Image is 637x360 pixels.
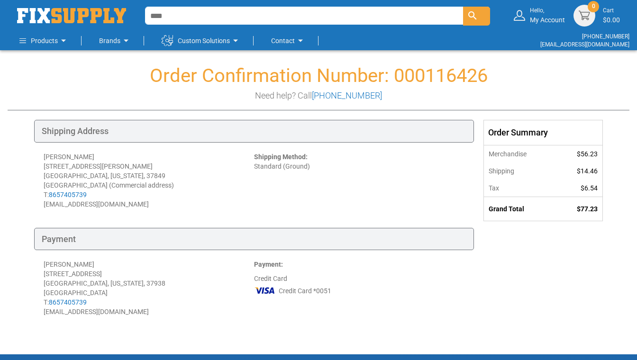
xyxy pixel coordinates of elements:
[530,7,565,15] small: Hello,
[8,65,629,86] h1: Order Confirmation Number: 000116426
[312,90,382,100] a: [PHONE_NUMBER]
[489,205,524,213] strong: Grand Total
[44,260,254,316] div: [PERSON_NAME] [STREET_ADDRESS] [GEOGRAPHIC_DATA], [US_STATE], 37938 [GEOGRAPHIC_DATA] T: [EMAIL_A...
[582,33,629,40] a: [PHONE_NUMBER]
[162,31,241,50] a: Custom Solutions
[254,260,464,316] div: Credit Card
[254,152,464,209] div: Standard (Ground)
[8,91,629,100] h3: Need help? Call
[603,7,620,15] small: Cart
[463,7,490,26] button: Search
[49,191,87,198] a: 8657405739
[19,31,69,50] a: Products
[592,2,595,10] span: 0
[484,120,602,145] div: Order Summary
[99,31,132,50] a: Brands
[254,153,308,161] strong: Shipping Method:
[271,31,306,50] a: Contact
[530,7,565,24] div: My Account
[34,120,474,143] div: Shipping Address
[34,228,474,251] div: Payment
[484,180,556,197] th: Tax
[577,150,598,158] span: $56.23
[484,162,556,180] th: Shipping
[44,152,254,209] div: [PERSON_NAME] [STREET_ADDRESS][PERSON_NAME] [GEOGRAPHIC_DATA], [US_STATE], 37849 [GEOGRAPHIC_DATA...
[581,184,598,192] span: $6.54
[577,167,598,175] span: $14.46
[279,286,331,296] span: Credit Card *0051
[577,205,598,213] span: $77.23
[254,283,276,297] img: VI
[17,8,126,23] img: Fix Industrial Supply
[49,298,87,306] a: 8657405739
[484,145,556,162] th: Merchandise
[17,8,126,23] a: store logo
[254,261,283,268] strong: Payment:
[540,41,629,48] a: [EMAIL_ADDRESS][DOMAIN_NAME]
[603,16,620,24] span: $0.00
